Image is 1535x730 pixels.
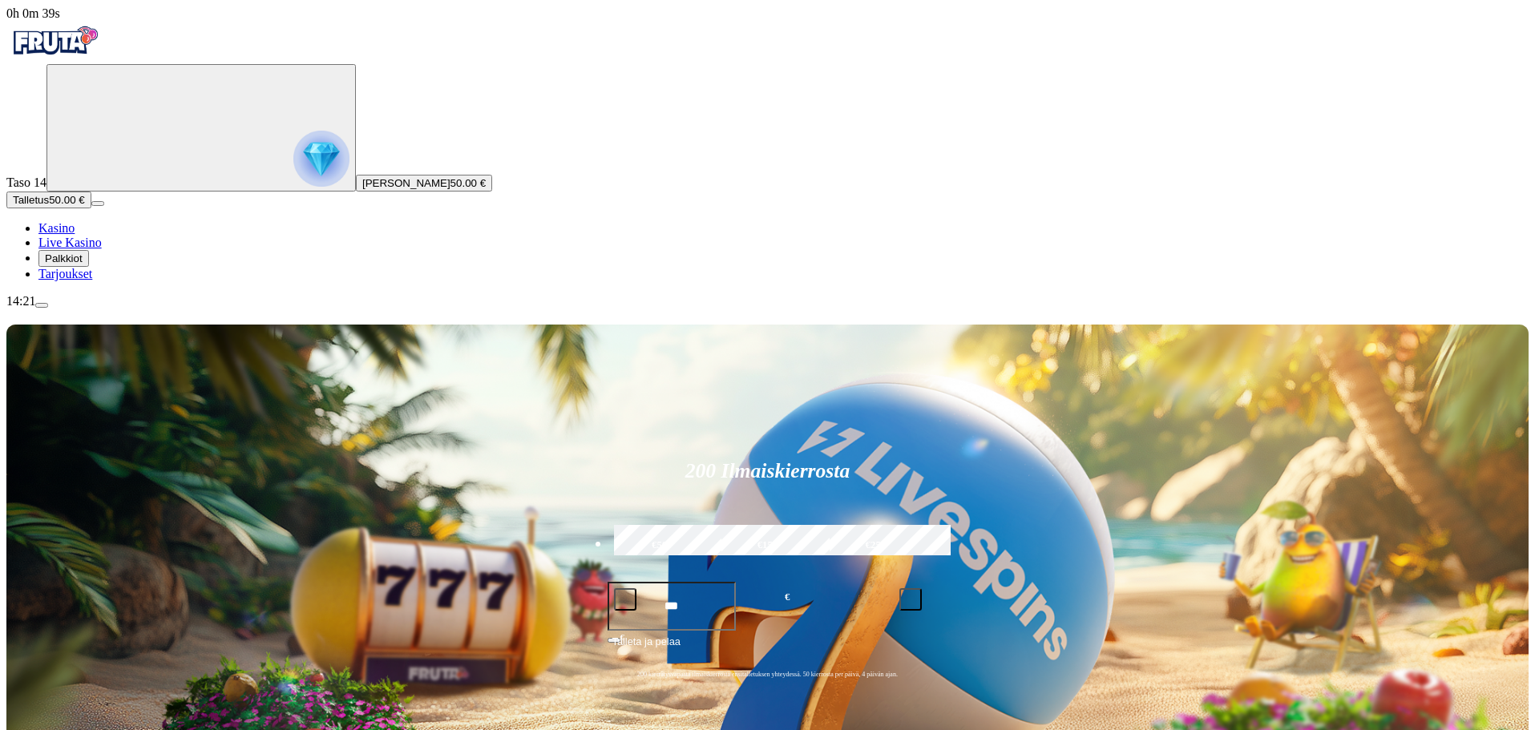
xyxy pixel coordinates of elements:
nav: Main menu [6,221,1529,281]
img: Fruta [6,21,103,61]
span: Talletus [13,194,49,206]
button: Talleta ja pelaa [608,633,928,663]
span: € [785,590,790,605]
button: plus icon [899,588,922,611]
a: Tarjoukset [38,267,92,280]
span: 14:21 [6,294,35,308]
nav: Primary [6,21,1529,281]
span: Taso 14 [6,175,46,189]
button: Talletusplus icon50.00 € [6,192,91,208]
button: Palkkiot [38,250,89,267]
button: reward progress [46,64,356,192]
span: € [620,632,625,642]
label: €50 [610,522,709,569]
a: Live Kasino [38,236,102,249]
span: user session time [6,6,60,20]
label: €250 [826,522,925,569]
label: €150 [717,522,817,569]
button: menu [91,201,104,206]
span: 50.00 € [450,177,486,189]
span: Talleta ja pelaa [612,634,681,663]
button: [PERSON_NAME]50.00 € [356,175,492,192]
a: Fruta [6,50,103,63]
img: reward progress [293,131,349,187]
span: Palkkiot [45,252,83,264]
button: menu [35,303,48,308]
a: Kasino [38,221,75,235]
span: 50.00 € [49,194,84,206]
button: minus icon [614,588,636,611]
span: [PERSON_NAME] [362,177,450,189]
